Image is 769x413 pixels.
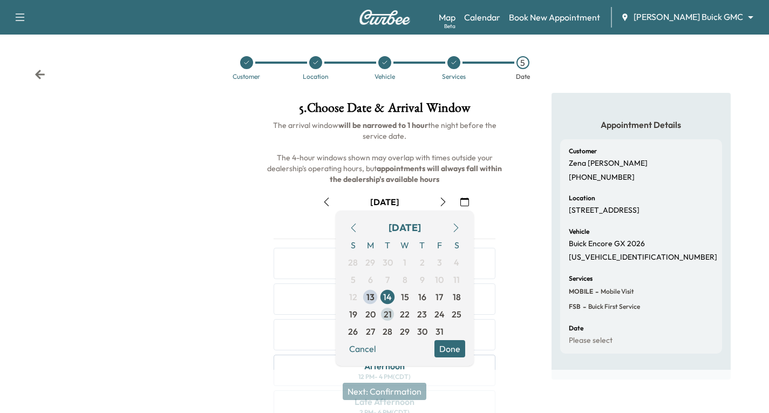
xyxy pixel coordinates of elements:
span: 29 [365,256,375,269]
span: 28 [348,256,358,269]
span: 10 [435,273,444,286]
div: [DATE] [389,220,421,235]
img: Curbee Logo [359,10,411,25]
span: The arrival window the night before the service date. The 4-hour windows shown may overlap with t... [267,120,503,184]
span: 30 [383,256,393,269]
span: - [593,286,598,297]
span: 21 [384,308,392,321]
span: 30 [417,325,427,338]
h6: Services [569,275,593,282]
div: Location [303,73,329,80]
span: 8 [403,273,407,286]
div: [DATE] [370,196,399,208]
span: 19 [349,308,357,321]
h6: Customer [569,148,597,154]
div: Customer [233,73,260,80]
span: 23 [417,308,427,321]
span: 7 [385,273,390,286]
span: 25 [452,308,461,321]
span: [PERSON_NAME] Buick GMC [634,11,743,23]
span: W [396,236,413,254]
button: Cancel [344,340,381,357]
span: 2 [420,256,425,269]
span: 26 [348,325,358,338]
div: Vehicle [375,73,395,80]
span: 17 [435,290,443,303]
span: 12 [349,290,357,303]
span: 29 [400,325,410,338]
p: [STREET_ADDRESS] [569,206,639,215]
h6: Date [569,325,583,331]
div: Beta [444,22,455,30]
h6: Vehicle [569,228,589,235]
span: 20 [365,308,376,321]
div: Services [442,73,466,80]
span: 18 [453,290,461,303]
p: Zena [PERSON_NAME] [569,159,648,168]
b: appointments will always fall within the dealership's available hours [330,164,503,184]
span: - [581,301,586,312]
b: will be narrowed to 1 hour [338,120,428,130]
p: [US_VEHICLE_IDENTIFICATION_NUMBER] [569,253,717,262]
div: Back [35,69,45,80]
span: S [448,236,465,254]
span: MOBILE [569,287,593,296]
span: Buick First Service [586,302,640,311]
span: 6 [368,273,373,286]
a: Calendar [464,11,500,24]
a: Book New Appointment [509,11,600,24]
h1: 5 . Choose Date & Arrival Window [265,101,504,120]
div: Date [516,73,530,80]
div: 5 [516,56,529,69]
span: 27 [366,325,375,338]
p: [PHONE_NUMBER] [569,173,635,182]
span: 1 [403,256,406,269]
a: MapBeta [439,11,455,24]
span: Mobile Visit [598,287,634,296]
span: 16 [418,290,426,303]
span: 31 [435,325,444,338]
h5: Appointment Details [560,119,722,131]
span: 15 [401,290,409,303]
p: Buick Encore GX 2026 [569,239,645,249]
span: 22 [400,308,410,321]
span: FSB [569,302,581,311]
span: T [413,236,431,254]
span: F [431,236,448,254]
span: 3 [437,256,442,269]
span: 9 [420,273,425,286]
h6: Location [569,195,595,201]
p: Please select [569,336,613,346]
span: 24 [434,308,445,321]
span: 4 [454,256,459,269]
button: Done [434,340,465,357]
span: 14 [383,290,392,303]
span: 5 [351,273,356,286]
span: S [344,236,362,254]
span: 28 [383,325,392,338]
span: M [362,236,379,254]
span: T [379,236,396,254]
span: 13 [366,290,375,303]
span: 11 [453,273,460,286]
